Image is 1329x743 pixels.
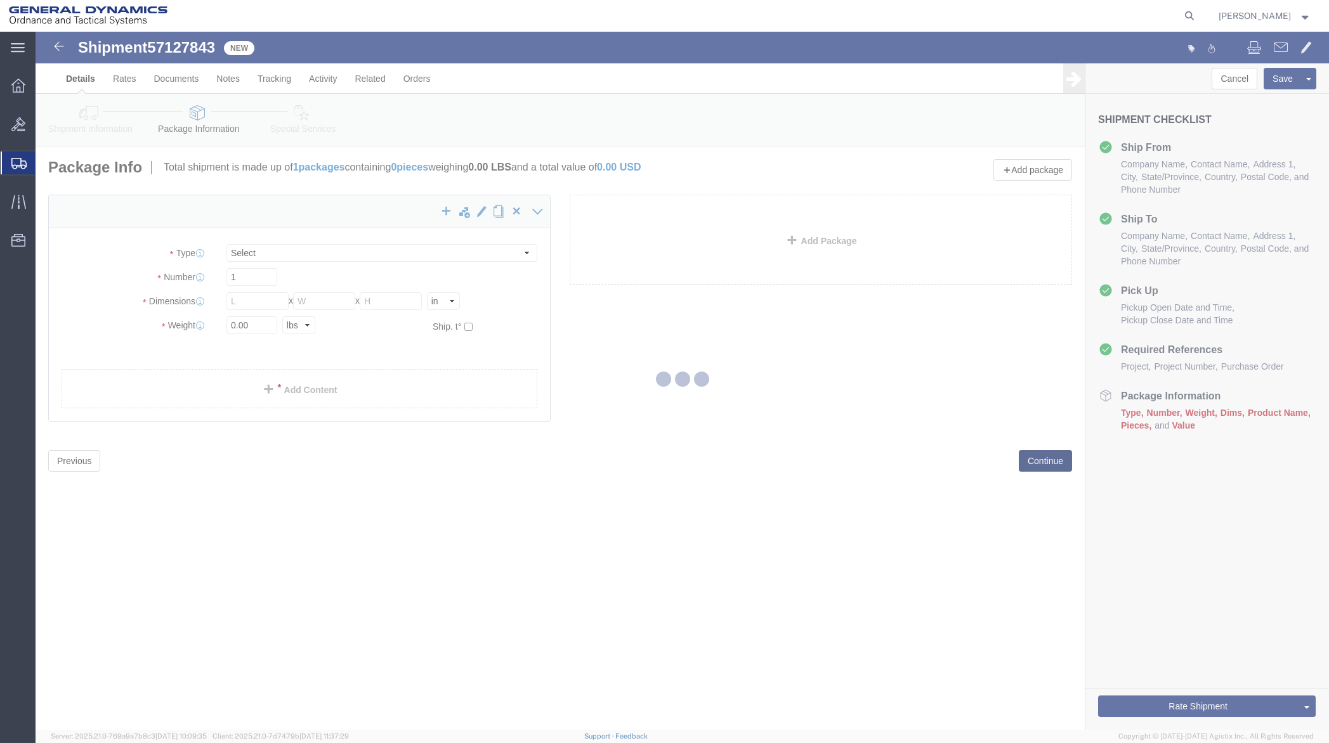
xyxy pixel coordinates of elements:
span: [DATE] 10:09:35 [155,732,207,740]
span: Client: 2025.21.0-7d7479b [213,732,349,740]
span: Copyright © [DATE]-[DATE] Agistix Inc., All Rights Reserved [1118,731,1314,742]
span: Server: 2025.21.0-769a9a7b8c3 [51,732,207,740]
button: [PERSON_NAME] [1218,8,1312,23]
a: Support [584,732,616,740]
a: Feedback [615,732,648,740]
img: logo [9,6,167,25]
span: Mariano Maldonado [1219,9,1291,23]
span: [DATE] 11:37:29 [299,732,349,740]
